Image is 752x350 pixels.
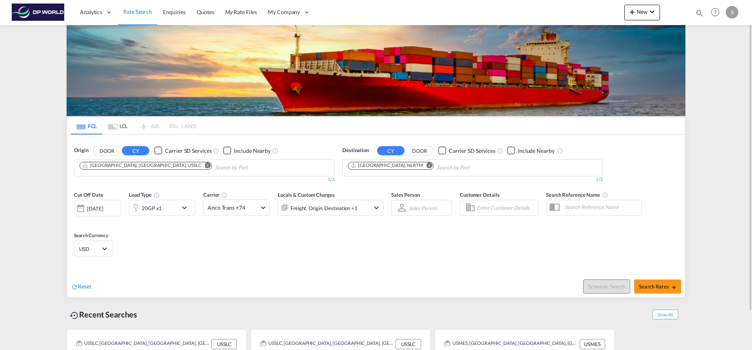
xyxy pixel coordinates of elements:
[67,306,140,323] div: Recent Searches
[671,285,676,290] md-icon: icon-arrow-right
[154,192,160,198] md-icon: icon-information-outline
[71,117,102,134] md-tab-item: FCL
[449,147,495,155] div: Carrier SD Services
[154,147,211,155] md-checkbox: Checkbox No Ink
[102,117,134,134] md-tab-item: LCL
[647,7,657,16] md-icon: icon-chevron-down
[74,200,121,216] div: [DATE]
[624,5,660,20] button: icon-plus 400-fgNewicon-chevron-down
[223,147,271,155] md-checkbox: Checkbox No Ink
[211,339,237,349] div: USSLC
[225,9,257,15] span: My Rate Files
[445,339,578,349] div: USMES, Minneapolis, MN, United States, North America, Americas
[347,160,514,174] md-chips-wrap: Chips container. Use arrow keys to select chips.
[460,192,499,198] span: Customer Details
[129,200,195,216] div: 20GP x1icon-chevron-down
[438,147,495,155] md-checkbox: Checkbox No Ink
[557,148,563,154] md-icon: Unchecked: Ignores neighbouring ports when fetching rates.Checked : Includes neighbouring ports w...
[78,283,91,290] span: Reset
[93,146,121,155] button: DOOR
[561,201,642,213] input: Search Reference Name
[74,192,103,198] span: Cut Off Date
[602,192,608,198] md-icon: Your search will be saved by the below given name
[408,202,438,214] md-select: Sales Person
[180,203,193,212] md-icon: icon-chevron-down
[377,146,405,155] button: CY
[78,160,293,174] md-chips-wrap: Chips container. Use arrow keys to select chips.
[74,147,88,154] span: Origin
[695,9,704,17] md-icon: icon-magnify
[291,203,358,214] div: Freight Origin Destination Factory Stuffing
[221,192,228,198] md-icon: The selected Trucker/Carrierwill be displayed in the rate results If the rates are from another f...
[272,148,278,154] md-icon: Unchecked: Ignores neighbouring ports when fetching rates.Checked : Includes neighbouring ports w...
[406,146,433,155] button: DOOR
[234,147,271,155] div: Include Nearby
[82,162,203,169] div: Press delete to remove this chip.
[76,339,210,349] div: USSLC, Salt Lake City, UT, United States, North America, Americas
[122,146,149,155] button: CY
[627,7,637,16] md-icon: icon-plus 400-fg
[421,162,433,170] button: Remove
[123,8,152,15] span: Rate Search
[580,339,605,349] div: USMES
[278,200,383,216] div: Freight Origin Destination Factory Stuffingicon-chevron-down
[80,8,102,16] span: Analytics
[74,232,108,238] span: Search Currency
[71,283,91,291] div: icon-refreshReset
[67,135,685,297] div: OriginDOOR CY Checkbox No InkUnchecked: Search for CY (Container Yard) services for all selected ...
[546,192,608,198] span: Search Reference Name
[12,4,65,21] img: c08ca190194411f088ed0f3ba295208c.png
[391,192,420,198] span: Sales Person
[518,147,555,155] div: Include Nearby
[74,176,334,183] div: 1/3
[507,147,555,155] md-checkbox: Checkbox No Ink
[351,162,425,169] div: Press delete to remove this chip.
[129,192,160,198] span: Load Type
[709,5,722,19] span: Help
[67,25,685,116] img: LCL+%26+FCL+BACKGROUND.png
[203,192,228,198] span: Carrier
[74,216,80,226] md-datepicker: Select
[634,279,681,294] button: Search Ratesicon-arrow-right
[78,243,109,254] md-select: Select Currency: $ USDUnited States Dollar
[71,117,196,134] md-pagination-wrapper: Use the left and right arrow keys to navigate between tabs
[653,310,678,319] span: Show All
[437,161,511,174] input: Chips input.
[726,6,738,18] div: S
[639,283,676,290] span: Search Rates
[477,202,535,214] input: Enter Customer Details
[79,245,101,252] span: USD
[709,5,726,20] div: Help
[342,147,369,154] span: Destination
[70,311,79,320] md-icon: icon-backup-restore
[82,162,201,169] div: Salt Lake City, UT, USSLC
[200,162,211,170] button: Remove
[342,176,603,183] div: 1/3
[215,161,289,174] input: Chips input.
[208,204,258,212] span: Anco Trans +74
[583,279,630,294] button: Note: By default Schedule search will only considerorigin ports, destination ports and cut off da...
[497,148,503,154] md-icon: Unchecked: Search for CY (Container Yard) services for all selected carriers.Checked : Search for...
[213,148,219,154] md-icon: Unchecked: Search for CY (Container Yard) services for all selected carriers.Checked : Search for...
[396,339,421,349] div: USSLC
[268,8,300,16] span: My Company
[695,9,704,20] div: icon-magnify
[260,339,394,349] div: USSLC, Salt Lake City, UT, United States, North America, Americas
[71,283,78,290] md-icon: icon-refresh
[351,162,423,169] div: Rotterdam, NLRTM
[278,192,335,198] span: Locals & Custom Charges
[197,9,214,15] span: Quotes
[87,205,103,212] div: [DATE]
[163,9,186,15] span: Enquiries
[142,203,162,214] div: 20GP x1
[627,9,657,15] span: New
[372,203,381,212] md-icon: icon-chevron-down
[165,147,211,155] div: Carrier SD Services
